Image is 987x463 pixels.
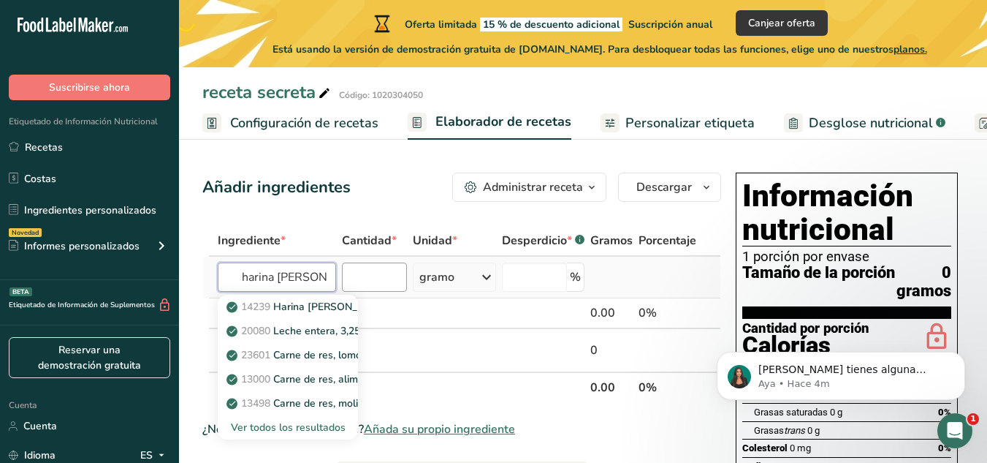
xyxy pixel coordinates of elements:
[742,263,895,282] font: Tamaño de la porción
[342,233,392,249] font: Cantidad
[483,18,620,31] font: 15 % de descuento adicional
[12,287,29,296] font: BETA
[23,419,57,433] font: Cuenta
[636,179,692,195] font: Descargar
[435,113,571,130] font: Elaborador de recetas
[807,425,820,436] font: 0 g
[893,42,927,56] font: planos.
[408,105,571,140] a: Elaborador de recetas
[896,263,951,300] font: 0 gramos
[38,343,141,372] font: Reservar una demostración gratuita
[273,372,563,386] font: Carne de res, alimentada con pasto, filetes, sólo magro, crudo
[784,425,805,436] font: trans
[625,114,755,132] font: Personalizar etiqueta
[736,10,828,36] button: Canjear oferta
[273,42,893,56] font: Está usando la versión de demostración gratuita de [DOMAIN_NAME]. Para desbloquear todas las func...
[273,324,629,338] font: Leche entera, 3,25 % de grasa láctea, sin vitamina A ni vitamina D añadidas
[742,320,869,336] font: Cantidad por porción
[618,173,721,202] button: Descargar
[628,18,712,31] font: Suscripción anual
[273,348,738,362] font: Carne de res, lomo, filete, sólo magro separable, recortado a 1/8 "de grasa, todos los grados, crudo
[241,300,270,314] font: 14239
[12,228,39,237] font: Novedad
[590,342,598,358] font: 0
[784,107,945,140] a: Desglose nutricional
[695,321,987,424] iframe: Mensaje de notificaciones del intercomunicador
[590,233,633,249] font: Gramos
[590,305,615,321] font: 0.00
[754,425,784,436] font: Grasas
[241,324,270,338] font: 20080
[202,176,351,198] font: Añadir ingredientes
[218,391,358,415] a: 13498Carne de res, molida, 70% carne magra / 30% grasa, cruda
[9,337,170,378] a: Reservar una demostración gratuita
[273,396,549,410] font: Carne de res, molida, 70% carne magra / 30% grasa, cruda
[24,172,56,186] font: Costas
[140,448,153,462] font: ES
[483,179,583,195] font: Administrar receta
[639,305,657,321] font: 0%
[218,415,358,440] div: Ver todos los resultados
[49,80,130,94] font: Suscribirse ahora
[452,173,606,202] button: Administrar receta
[24,448,56,462] font: Idioma
[413,233,452,249] font: Unidad
[790,443,811,453] font: 0 mg
[970,414,976,424] font: 1
[742,249,869,265] font: 1 porción por envase
[241,396,270,410] font: 13498
[419,269,454,285] font: gramo
[231,421,346,434] font: Ver todos los resultados
[241,348,270,362] font: 23601
[25,140,63,154] font: Recetas
[809,114,933,132] font: Desglose nutricional
[218,263,336,292] input: Añadir ingrediente
[273,300,390,314] font: Harina [PERSON_NAME]
[590,380,615,396] font: 0.00
[639,233,696,249] font: Porcentaje
[9,399,37,411] font: Cuenta
[241,372,270,386] font: 13000
[218,367,358,391] a: 13000Carne de res, alimentada con pasto, filetes, sólo magro, crudo
[202,421,364,437] font: ¿No encuentra su ingrediente?
[748,16,815,30] font: Canjear oferta
[218,319,358,343] a: 20080Leche entera, 3,25 % de grasa láctea, sin vitamina A ni vitamina D añadidas
[218,295,358,319] a: 14239Harina [PERSON_NAME]
[202,107,378,140] a: Configuración de recetas
[202,80,316,104] font: receta secreta
[9,300,155,310] font: Etiquetado de Información de Suplementos
[230,114,378,132] font: Configuración de recetas
[364,421,515,437] font: Añada su propio ingrediente
[9,75,170,100] button: Suscribirse ahora
[601,107,755,140] a: Personalizar etiqueta
[9,116,158,127] font: Etiquetado de Información Nutricional
[218,233,281,249] font: Ingrediente
[937,413,972,448] iframe: Chat en vivo de Intercom
[502,233,567,249] font: Desperdicio
[639,380,657,396] font: 0%
[742,178,913,247] font: Información nutricional
[742,443,788,453] font: Colesterol
[405,18,477,31] font: Oferta limitada
[24,239,140,253] font: Informes personalizados
[339,89,423,101] font: Código: 1020304050
[218,343,358,367] a: 23601Carne de res, lomo, filete, sólo magro separable, recortado a 1/8 "de grasa, todos los grado...
[24,203,156,217] font: Ingredientes personalizados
